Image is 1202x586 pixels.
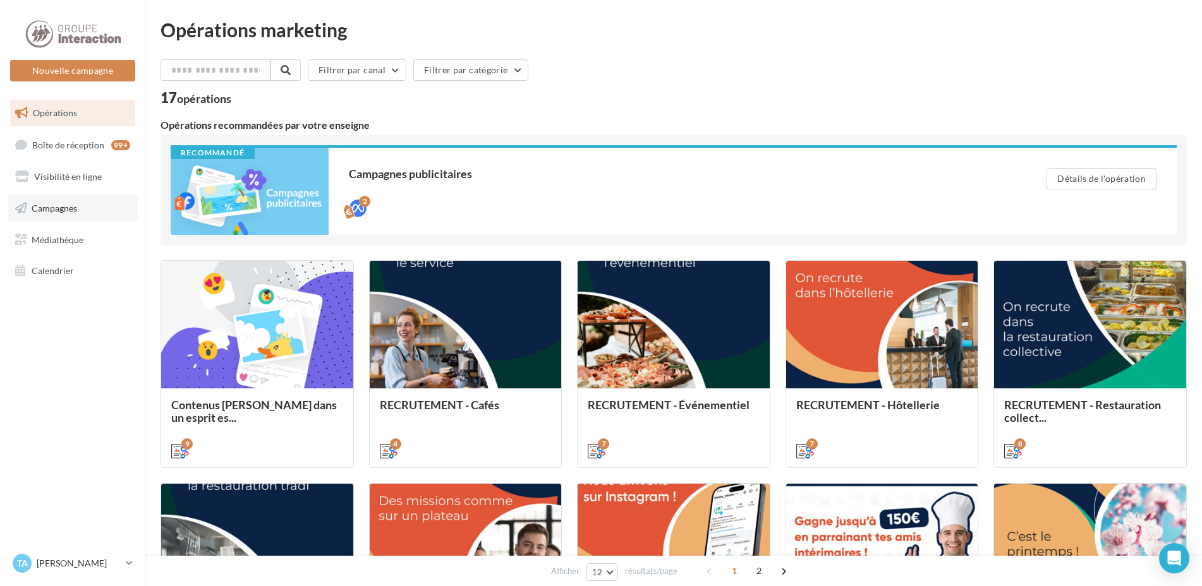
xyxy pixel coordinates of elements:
span: 2 [749,561,769,581]
span: Visibilité en ligne [34,171,102,182]
div: Campagnes publicitaires [349,168,996,179]
div: opérations [177,93,231,104]
span: résultats/page [625,565,677,577]
span: Calendrier [32,265,74,276]
span: RECRUTEMENT - Cafés [380,398,499,412]
a: Visibilité en ligne [8,164,138,190]
span: Contenus [PERSON_NAME] dans un esprit es... [171,398,337,424]
span: Médiathèque [32,234,83,244]
a: TA [PERSON_NAME] [10,551,135,575]
span: Campagnes [32,203,77,213]
span: 12 [592,567,603,577]
div: 4 [390,438,401,450]
div: 8 [1014,438,1026,450]
div: Recommandé [171,148,255,159]
p: [PERSON_NAME] [37,557,121,570]
a: Campagnes [8,195,138,222]
button: Filtrer par canal [308,59,406,81]
div: 7 [598,438,609,450]
span: Opérations [33,107,77,118]
div: 17 [161,91,231,105]
div: Open Intercom Messenger [1159,543,1189,573]
span: RECRUTEMENT - Restauration collect... [1004,398,1161,424]
span: 1 [724,561,744,581]
a: Boîte de réception99+ [8,131,138,158]
div: 9 [181,438,193,450]
span: Boîte de réception [32,139,104,150]
button: Filtrer par catégorie [413,59,528,81]
div: Opérations marketing [161,20,1187,39]
div: Opérations recommandées par votre enseigne [161,120,1187,130]
span: RECRUTEMENT - Hôtellerie [796,398,940,412]
button: 12 [586,563,619,581]
a: Opérations [8,100,138,126]
span: Afficher [551,565,580,577]
button: Nouvelle campagne [10,60,135,81]
div: 7 [806,438,818,450]
a: Médiathèque [8,227,138,253]
div: 2 [359,196,370,207]
a: Calendrier [8,258,138,284]
div: 99+ [111,140,130,150]
button: Détails de l'opération [1047,168,1156,189]
span: RECRUTEMENT - Événementiel [588,398,750,412]
span: TA [17,557,28,570]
